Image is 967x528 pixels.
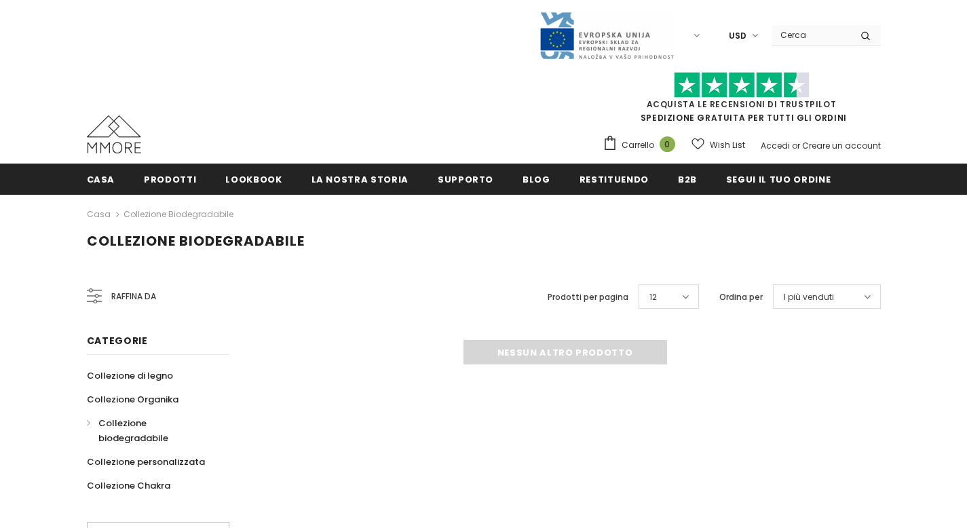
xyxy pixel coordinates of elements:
[603,78,881,124] span: SPEDIZIONE GRATUITA PER TUTTI GLI ORDINI
[438,173,493,186] span: supporto
[87,115,141,153] img: Casi MMORE
[144,173,196,186] span: Prodotti
[660,136,675,152] span: 0
[729,29,746,43] span: USD
[87,164,115,194] a: Casa
[87,334,148,347] span: Categorie
[726,173,831,186] span: Segui il tuo ordine
[523,173,550,186] span: Blog
[691,133,745,157] a: Wish List
[225,164,282,194] a: Lookbook
[87,206,111,223] a: Casa
[539,29,675,41] a: Javni Razpis
[87,479,170,492] span: Collezione Chakra
[678,164,697,194] a: B2B
[772,25,850,45] input: Search Site
[225,173,282,186] span: Lookbook
[87,173,115,186] span: Casa
[144,164,196,194] a: Prodotti
[784,290,834,304] span: I più venduti
[87,450,205,474] a: Collezione personalizzata
[438,164,493,194] a: supporto
[761,140,790,151] a: Accedi
[580,173,649,186] span: Restituendo
[603,135,682,155] a: Carrello 0
[311,164,409,194] a: La nostra storia
[111,289,156,304] span: Raffina da
[649,290,657,304] span: 12
[87,393,178,406] span: Collezione Organika
[87,369,173,382] span: Collezione di legno
[580,164,649,194] a: Restituendo
[719,290,763,304] label: Ordina per
[726,164,831,194] a: Segui il tuo ordine
[792,140,800,151] span: or
[87,474,170,497] a: Collezione Chakra
[539,11,675,60] img: Javni Razpis
[98,417,168,445] span: Collezione biodegradabile
[647,98,837,110] a: Acquista le recensioni di TrustPilot
[622,138,654,152] span: Carrello
[678,173,697,186] span: B2B
[124,208,233,220] a: Collezione biodegradabile
[87,231,305,250] span: Collezione biodegradabile
[710,138,745,152] span: Wish List
[802,140,881,151] a: Creare un account
[87,364,173,388] a: Collezione di legno
[523,164,550,194] a: Blog
[674,72,810,98] img: Fidati di Pilot Stars
[548,290,628,304] label: Prodotti per pagina
[87,455,205,468] span: Collezione personalizzata
[87,388,178,411] a: Collezione Organika
[87,411,214,450] a: Collezione biodegradabile
[311,173,409,186] span: La nostra storia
